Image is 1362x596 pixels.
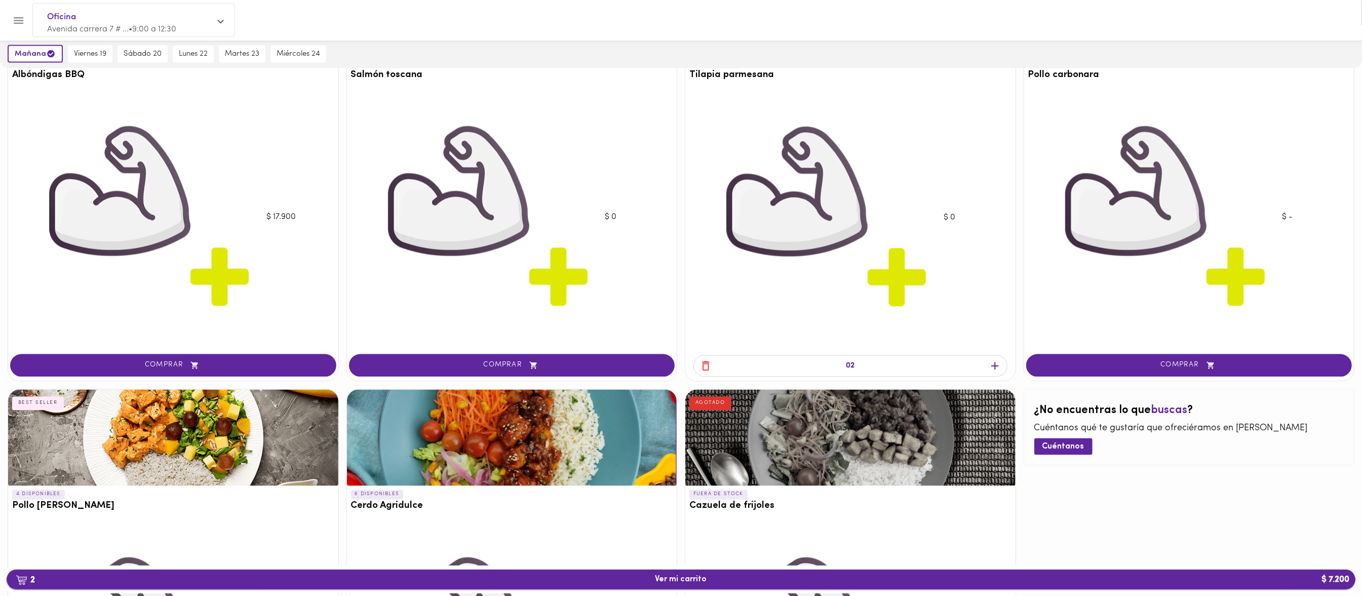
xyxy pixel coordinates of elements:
button: 2Ver mi carrito$ 7.200 [7,570,1355,589]
p: 6 DISPONIBLES [351,490,404,499]
button: mañana [8,45,63,63]
span: viernes 19 [74,50,106,59]
button: COMPRAR [10,354,336,377]
span: sábado 20 [124,50,162,59]
button: Menu [6,8,31,33]
button: Cuéntanos [1034,438,1093,455]
div: AGOTADO [689,397,731,410]
img: 3c9730_d571e2bb10fd466bb8d4b1f1dc8ae5fc~mv2.png [690,91,944,345]
button: COMPRAR [1026,354,1352,377]
button: viernes 19 [68,46,112,63]
p: Cuéntanos qué te gustaría que ofreciéramos en [PERSON_NAME] [1034,423,1344,436]
span: Cuéntanos [1042,442,1084,452]
div: BEST SELLER [12,397,64,410]
h3: Cerdo Agridulce [351,501,673,512]
div: Pollo Tikka Massala [8,390,338,486]
span: COMPRAR [362,361,663,370]
span: lunes 22 [179,50,208,59]
h3: Salmón toscana [351,70,673,81]
div: $ 0 [352,91,672,344]
div: Cerdo Agridulce [347,390,677,486]
h3: Pollo [PERSON_NAME] [12,501,334,512]
span: Ver mi carrito [655,575,707,584]
div: Cazuela de frijoles [685,390,1016,486]
span: Avenida carrera 7 # ... • 9:00 a 12:30 [47,25,176,33]
span: miércoles 24 [277,50,320,59]
h3: Cazuela de frijoles [689,501,1011,512]
span: mañana [15,49,56,59]
p: 02 [846,361,854,372]
img: 3c9730_d571e2bb10fd466bb8d4b1f1dc8ae5fc~mv2.png [1029,91,1282,344]
div: $ 17.900 [13,91,333,344]
span: martes 23 [225,50,259,59]
div: $ 0 [690,91,1010,345]
span: Oficina [47,11,210,24]
h2: ¿No encuentras lo que ? [1034,405,1344,417]
span: COMPRAR [23,361,324,370]
button: lunes 22 [173,46,214,63]
span: COMPRAR [1039,361,1340,370]
button: COMPRAR [349,354,675,377]
img: 3c9730_d571e2bb10fd466bb8d4b1f1dc8ae5fc~mv2.png [13,91,266,344]
p: 4 DISPONIBLES [12,490,65,499]
p: FUERA DE STOCK [689,490,748,499]
button: sábado 20 [118,46,168,63]
h3: Albóndigas BBQ [12,70,334,81]
span: buscas [1151,405,1188,417]
iframe: Messagebird Livechat Widget [1303,537,1352,586]
b: 2 [10,573,41,586]
h3: Pollo carbonara [1028,70,1350,81]
h3: Tilapia parmesana [689,70,1011,81]
button: martes 23 [219,46,265,63]
img: cart.png [16,575,27,585]
div: $ - [1029,91,1349,344]
img: 3c9730_d571e2bb10fd466bb8d4b1f1dc8ae5fc~mv2.png [352,91,605,344]
button: miércoles 24 [270,46,326,63]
